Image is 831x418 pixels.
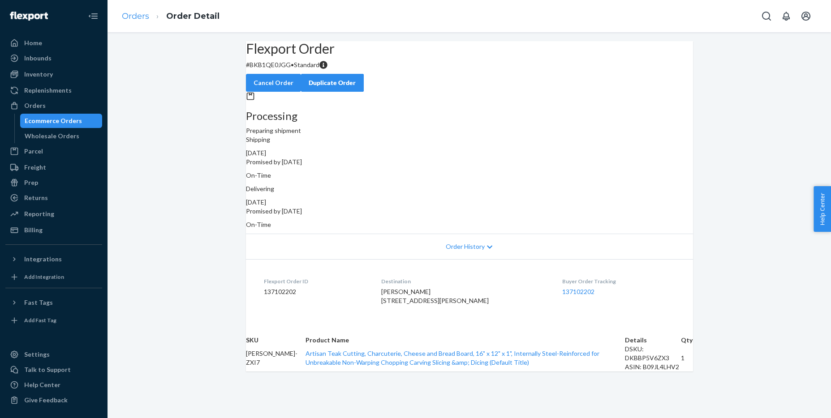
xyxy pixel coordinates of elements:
img: tab_domain_overview_orange.svg [24,52,31,59]
a: Add Integration [5,270,102,284]
div: Home [24,38,42,47]
div: v 4.0.25 [25,14,44,21]
div: DSKU: DKBBP5V6ZX3 [625,345,681,363]
p: Shipping [246,135,693,144]
a: Talk to Support [5,363,102,377]
a: Artisan Teak Cutting, Charcuterie, Cheese and Bread Board, 16" x 12" x 1", Internally Steel-Reinf... [306,350,599,366]
h2: Flexport Order [246,41,693,56]
div: Inventory [24,70,53,79]
button: Give Feedback [5,393,102,407]
span: Standard [294,61,319,68]
div: Help Center [24,380,60,389]
div: Integrations [24,255,62,264]
img: website_grey.svg [14,23,22,30]
div: Inbounds [24,54,52,63]
a: Home [5,36,102,50]
span: Order History [446,242,485,251]
a: Billing [5,223,102,237]
div: Duplicate Order [309,78,356,87]
a: Wholesale Orders [20,129,103,143]
div: Wholesale Orders [25,132,79,141]
div: Preparing shipment [246,110,693,135]
p: Promised by [DATE] [246,158,693,166]
th: SKU [246,336,306,345]
button: Duplicate Order [301,74,364,92]
p: # BKB1QE0JGG [246,60,693,69]
div: Talk to Support [24,365,71,374]
button: Integrations [5,252,102,266]
div: Reporting [24,209,54,218]
div: [DATE] [246,198,693,207]
a: Freight [5,160,102,175]
div: Billing [24,226,43,235]
a: Ecommerce Orders [20,114,103,128]
div: ASIN: B09JL4LHV2 [625,363,681,371]
a: Order Detail [166,11,220,21]
button: Open notifications [777,7,795,25]
a: Orders [5,98,102,113]
div: Domain: [DOMAIN_NAME] [23,23,99,30]
a: 137102202 [562,288,594,295]
td: [PERSON_NAME]-ZXI7 [246,345,306,371]
a: Orders [122,11,149,21]
a: Help Center [5,378,102,392]
button: Fast Tags [5,295,102,310]
div: Ecommerce Orders [25,116,82,125]
ol: breadcrumbs [115,3,227,30]
a: Returns [5,191,102,205]
span: • [291,61,294,68]
div: Give Feedback [24,396,68,405]
div: Add Fast Tag [24,316,56,324]
p: Promised by [DATE] [246,207,693,216]
div: Add Integration [24,273,64,281]
div: Keywords by Traffic [99,53,151,59]
img: tab_keywords_by_traffic_grey.svg [89,52,96,59]
div: Domain Overview [34,53,80,59]
img: Flexport logo [10,12,48,21]
div: [DATE] [246,149,693,158]
button: Open account menu [797,7,815,25]
th: Product Name [306,336,625,345]
h3: Processing [246,110,693,122]
a: Settings [5,347,102,362]
a: Reporting [5,207,102,221]
span: [PERSON_NAME] [STREET_ADDRESS][PERSON_NAME] [381,288,489,304]
p: Delivering [246,184,693,193]
div: Returns [24,193,48,202]
button: Help Center [814,186,831,232]
dt: Destination [381,277,548,285]
button: Open Search Box [758,7,775,25]
div: Replenishments [24,86,72,95]
div: Parcel [24,147,43,156]
dd: 137102202 [264,287,367,296]
button: Cancel Order [246,74,301,92]
th: Qty [681,336,693,345]
td: 1 [681,345,693,371]
a: Parcel [5,144,102,158]
a: Prep [5,175,102,190]
div: Settings [24,350,50,359]
p: On-Time [246,171,693,180]
a: Inbounds [5,51,102,65]
dt: Buyer Order Tracking [562,277,675,285]
dt: Flexport Order ID [264,277,367,285]
div: Orders [24,101,46,110]
img: logo_orange.svg [14,14,22,21]
div: Fast Tags [24,298,53,307]
a: Inventory [5,67,102,81]
p: On-Time [246,220,693,229]
th: Details [625,336,681,345]
a: Replenishments [5,83,102,98]
div: Prep [24,178,38,187]
a: Add Fast Tag [5,313,102,328]
button: Close Navigation [84,7,102,25]
div: Freight [24,163,46,172]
